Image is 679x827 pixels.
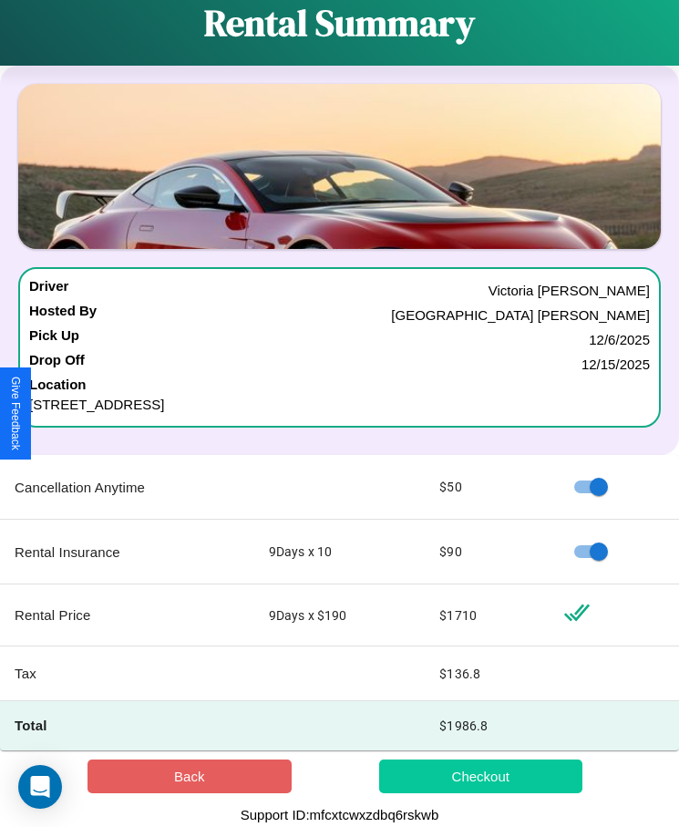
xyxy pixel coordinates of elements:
[29,377,650,392] h4: Location
[425,646,548,701] td: $ 136.8
[29,392,650,417] p: [STREET_ADDRESS]
[391,303,650,327] p: [GEOGRAPHIC_DATA] [PERSON_NAME]
[15,475,240,500] p: Cancellation Anytime
[87,760,292,793] button: Back
[425,701,548,750] td: $ 1986.8
[581,352,650,377] p: 12 / 15 / 2025
[15,603,240,627] p: Rental Price
[425,455,548,520] td: $ 50
[241,802,439,827] p: Support ID: mfcxtcwxzdbq6rskwb
[29,327,79,352] h4: Pick Up
[29,352,85,377] h4: Drop Off
[425,520,548,584] td: $ 90
[425,584,548,646] td: $ 1710
[29,303,97,327] h4: Hosted By
[15,661,240,686] p: Tax
[29,278,68,303] h4: Driver
[489,278,650,303] p: Victoria [PERSON_NAME]
[18,765,62,809] div: Open Intercom Messenger
[254,520,426,584] td: 9 Days x 10
[15,540,240,564] p: Rental Insurance
[9,377,22,450] div: Give Feedback
[254,584,426,646] td: 9 Days x $ 190
[589,327,650,352] p: 12 / 6 / 2025
[379,760,583,793] button: Checkout
[15,716,240,735] h4: Total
